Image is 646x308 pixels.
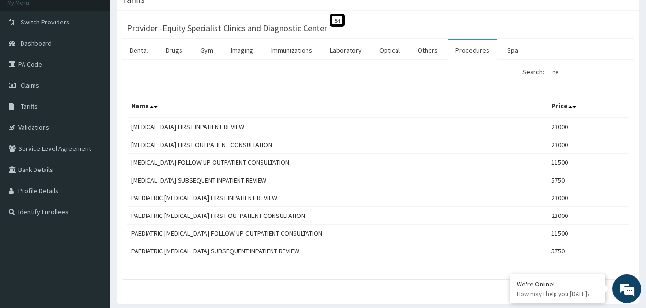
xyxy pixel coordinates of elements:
th: Price [547,96,629,118]
div: Minimize live chat window [157,5,180,28]
td: 23000 [547,118,629,136]
th: Name [127,96,547,118]
a: Spa [499,40,526,60]
td: [MEDICAL_DATA] FOLLOW UP OUTPATIENT CONSULTATION [127,154,547,171]
td: [MEDICAL_DATA] FIRST INPATIENT REVIEW [127,118,547,136]
label: Search: [522,65,629,79]
div: Chat with us now [50,54,161,66]
a: Immunizations [263,40,320,60]
span: Switch Providers [21,18,69,26]
img: d_794563401_company_1708531726252_794563401 [18,48,39,72]
td: 5750 [547,171,629,189]
td: PAEDIATRIC [MEDICAL_DATA] FIRST OUTPATIENT CONSULTATION [127,207,547,225]
p: How may I help you today? [517,290,598,298]
div: We're Online! [517,280,598,288]
input: Search: [547,65,629,79]
a: Procedures [448,40,497,60]
a: Imaging [223,40,261,60]
td: 23000 [547,136,629,154]
textarea: Type your message and hit 'Enter' [5,206,182,240]
h3: Provider - Equity Specialist Clinics and Diagnostic Center [127,24,327,33]
td: PAEDIATRIC [MEDICAL_DATA] SUBSEQUENT INPATIENT REVIEW [127,242,547,260]
span: St [330,14,345,27]
td: 23000 [547,207,629,225]
a: Drugs [158,40,190,60]
a: Dental [122,40,156,60]
a: Laboratory [322,40,369,60]
td: PAEDIATRIC [MEDICAL_DATA] FIRST INPATIENT REVIEW [127,189,547,207]
span: Claims [21,81,39,90]
span: We're online! [56,93,132,190]
td: 5750 [547,242,629,260]
td: 23000 [547,189,629,207]
a: Gym [193,40,221,60]
span: Tariffs [21,102,38,111]
td: PAEDIATRIC [MEDICAL_DATA] FOLLOW UP OUTPATIENT CONSULTATION [127,225,547,242]
td: [MEDICAL_DATA] SUBSEQUENT INPATIENT REVIEW [127,171,547,189]
span: Dashboard [21,39,52,47]
a: Others [410,40,445,60]
td: 11500 [547,225,629,242]
a: Optical [372,40,408,60]
td: 11500 [547,154,629,171]
td: [MEDICAL_DATA] FIRST OUTPATIENT CONSULTATION [127,136,547,154]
